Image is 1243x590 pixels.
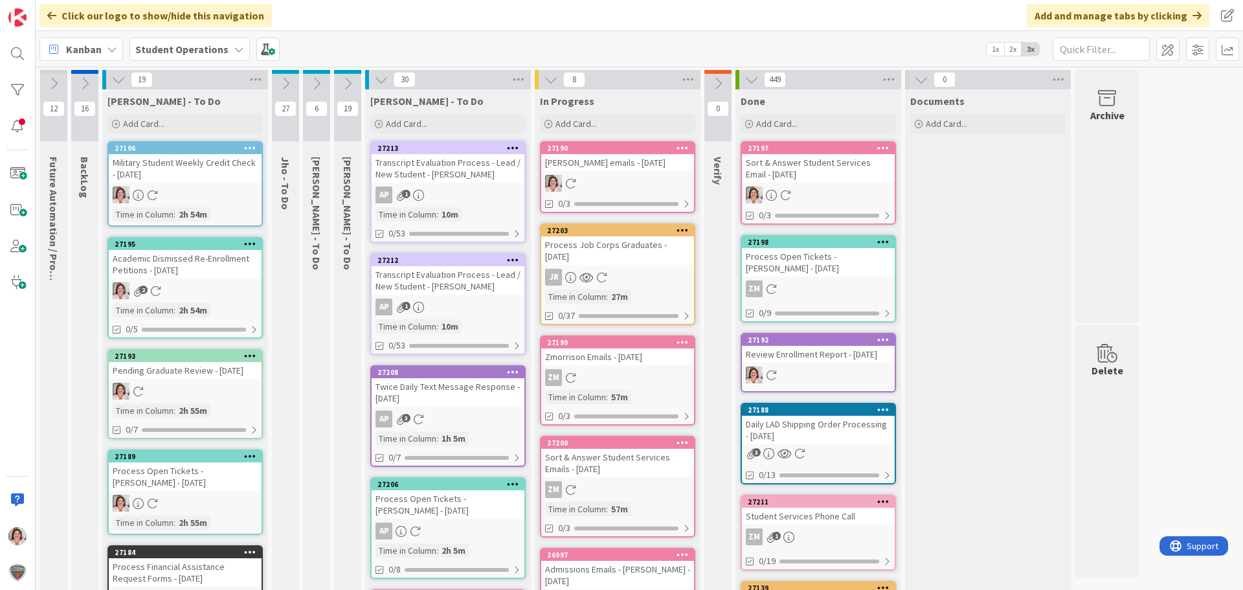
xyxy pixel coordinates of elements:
div: 27184Process Financial Assistance Request Forms - [DATE] [109,547,262,587]
span: 1x [987,43,1004,56]
div: 57m [608,390,631,404]
div: Time in Column [545,289,606,304]
div: Sort & Answer Student Services Email - [DATE] [742,154,895,183]
span: 0/3 [558,197,570,210]
div: 27189 [115,452,262,461]
span: Amanda - To Do [370,95,484,108]
div: AP [372,187,524,203]
span: 3x [1022,43,1039,56]
div: Admissions Emails - [PERSON_NAME] - [DATE] [541,561,694,589]
span: : [606,502,608,516]
span: Zaida - To Do [310,157,323,270]
span: Add Card... [386,118,427,130]
span: 0/9 [759,306,771,320]
span: Add Card... [756,118,798,130]
div: 27200 [547,438,694,448]
div: 27190[PERSON_NAME] emails - [DATE] [541,142,694,171]
span: 0/13 [759,468,776,482]
div: 27206 [377,480,524,489]
div: 27199 [547,338,694,347]
div: 2h 55m [175,516,210,530]
span: : [436,207,438,221]
img: EW [746,187,763,203]
div: Review Enrollment Report - [DATE] [742,346,895,363]
div: Process Job Corps Graduates - [DATE] [541,236,694,265]
span: In Progress [540,95,594,108]
div: ZM [742,528,895,545]
input: Quick Filter... [1053,38,1150,61]
div: AP [375,523,392,539]
span: 0/37 [558,309,575,323]
div: 27211Student Services Phone Call [742,496,895,525]
span: Add Card... [555,118,597,130]
span: 19 [337,101,359,117]
a: 27192Review Enrollment Report - [DATE]EW [741,333,896,392]
div: Daily LAD Shipping Order Processing - [DATE] [742,416,895,444]
div: 27212Transcript Evaluation Process - Lead / New Student - [PERSON_NAME] [372,255,524,295]
div: 2h 5m [438,543,469,558]
div: 27195Academic Dismissed Re-Enrollment Petitions - [DATE] [109,238,262,278]
span: 0 [707,101,729,117]
div: AP [372,299,524,315]
span: 0/53 [388,227,405,240]
span: 1 [402,302,410,310]
a: 27206Process Open Tickets - [PERSON_NAME] - [DATE]APTime in Column:2h 5m0/8 [370,477,526,579]
a: 27188Daily LAD Shipping Order Processing - [DATE]0/13 [741,403,896,484]
span: 0/7 [388,451,401,464]
div: Time in Column [375,543,436,558]
div: 27192Review Enrollment Report - [DATE] [742,334,895,363]
img: EW [113,383,129,400]
img: EW [113,187,129,203]
a: 27208Twice Daily Text Message Response - [DATE]APTime in Column:1h 5m0/7 [370,365,526,467]
div: 27203 [541,225,694,236]
span: 30 [394,72,416,87]
div: 27184 [109,547,262,558]
div: 2h 55m [175,403,210,418]
div: Time in Column [375,431,436,446]
div: 27200 [541,437,694,449]
div: AP [375,299,392,315]
div: AP [375,411,392,427]
div: EW [742,187,895,203]
div: 26997 [547,550,694,560]
div: 27197Sort & Answer Student Services Email - [DATE] [742,142,895,183]
img: EW [545,175,562,192]
a: 27199Zmorrison Emails - [DATE]ZMTime in Column:57m0/3 [540,335,695,425]
a: 27211Student Services Phone CallZM0/19 [741,495,896,571]
div: Academic Dismissed Re-Enrollment Petitions - [DATE] [109,250,262,278]
div: 27196 [115,144,262,153]
div: Student Services Phone Call [742,508,895,525]
div: 26997 [541,549,694,561]
div: 27203Process Job Corps Graduates - [DATE] [541,225,694,265]
div: 27192 [742,334,895,346]
span: 12 [43,101,65,117]
div: 27189 [109,451,262,462]
span: : [436,431,438,446]
div: 27193Pending Graduate Review - [DATE] [109,350,262,379]
div: 27208 [372,367,524,378]
span: 0 [934,72,956,87]
a: 27195Academic Dismissed Re-Enrollment Petitions - [DATE]EWTime in Column:2h 54m0/5 [107,237,263,339]
div: AP [372,411,524,427]
img: EW [8,527,27,545]
div: 27211 [748,497,895,506]
div: 27208 [377,368,524,377]
div: EW [109,383,262,400]
div: 27213 [377,144,524,153]
span: 0/8 [388,563,401,576]
div: Process Open Tickets - [PERSON_NAME] - [DATE] [109,462,262,491]
div: ZM [545,481,562,498]
img: EW [113,495,129,512]
div: 27190 [547,144,694,153]
div: 27206 [372,479,524,490]
div: 27199Zmorrison Emails - [DATE] [541,337,694,365]
span: Add Card... [123,118,164,130]
div: Time in Column [113,207,174,221]
div: Pending Graduate Review - [DATE] [109,362,262,379]
a: 27190[PERSON_NAME] emails - [DATE]EW0/3 [540,141,695,213]
div: 10m [438,319,462,334]
span: 27 [274,101,297,117]
div: Delete [1092,363,1123,378]
div: ZM [541,369,694,386]
span: 1 [402,190,410,198]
